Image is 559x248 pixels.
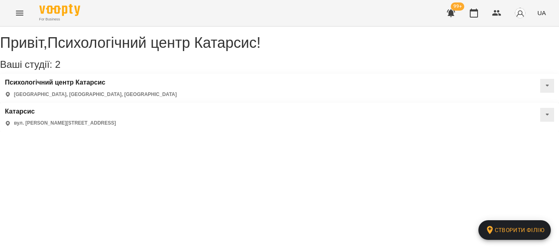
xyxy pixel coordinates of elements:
button: UA [534,5,549,20]
img: Voopty Logo [39,4,80,16]
span: 2 [55,59,60,70]
button: Menu [10,3,29,23]
a: Психологічний центр Катарсис [5,79,177,86]
span: 99+ [451,2,464,11]
span: For Business [39,17,80,22]
p: [GEOGRAPHIC_DATA], [GEOGRAPHIC_DATA], [GEOGRAPHIC_DATA] [14,91,177,98]
span: UA [537,9,546,17]
img: avatar_s.png [514,7,526,19]
p: вул. [PERSON_NAME][STREET_ADDRESS] [14,120,116,127]
a: Катарсис [5,108,116,115]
